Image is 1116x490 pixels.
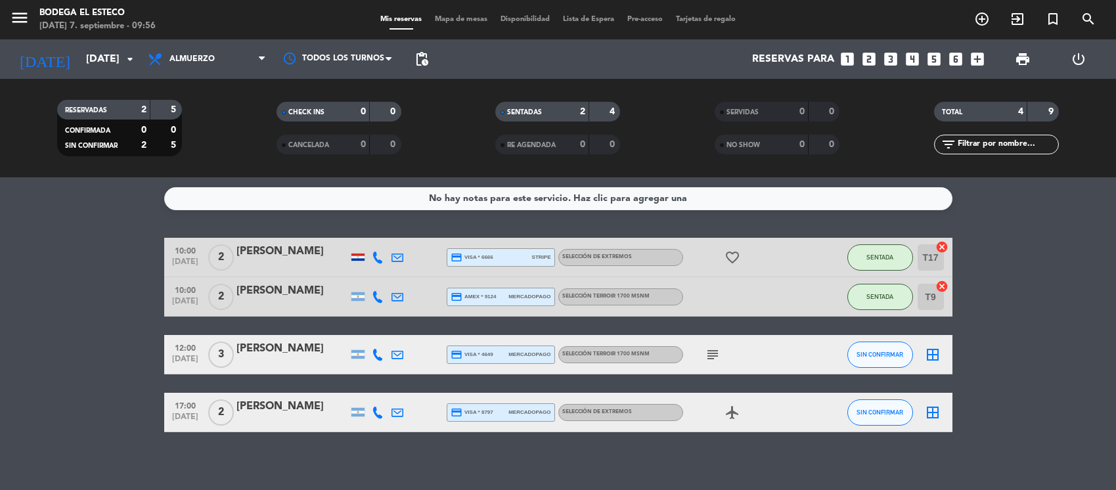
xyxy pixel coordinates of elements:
button: SIN CONFIRMAR [847,342,913,368]
i: cancel [935,280,949,293]
span: SELECCIÓN DE EXTREMOS [562,409,632,414]
strong: 9 [1048,107,1056,116]
span: SENTADAS [507,109,542,116]
span: visa * 6666 [451,252,493,263]
i: turned_in_not [1045,11,1061,27]
i: border_all [925,347,941,363]
span: amex * 9124 [451,291,497,303]
span: print [1015,51,1031,67]
i: looks_5 [926,51,943,68]
span: [DATE] [169,257,202,273]
i: looks_3 [882,51,899,68]
span: Almuerzo [169,55,215,64]
strong: 0 [799,107,805,116]
span: Reservas para [752,53,834,66]
span: mercadopago [508,408,550,416]
span: 2 [208,244,234,271]
i: search [1081,11,1096,27]
button: SENTADA [847,284,913,310]
strong: 0 [141,125,146,135]
span: SENTADA [866,293,893,300]
span: SIN CONFIRMAR [65,143,118,149]
i: cancel [935,240,949,254]
strong: 0 [390,107,398,116]
i: airplanemode_active [725,405,740,420]
span: Tarjetas de regalo [669,16,742,23]
span: SELECCIÓN TERROIR 1700 msnm [562,351,650,357]
i: border_all [925,405,941,420]
span: [DATE] [169,355,202,370]
button: SENTADA [847,244,913,271]
span: NO SHOW [726,142,760,148]
div: [PERSON_NAME] [236,282,348,300]
i: credit_card [451,349,462,361]
i: menu [10,8,30,28]
strong: 0 [361,140,366,149]
i: looks_two [860,51,878,68]
span: TOTAL [942,109,962,116]
div: No hay notas para este servicio. Haz clic para agregar una [429,191,687,206]
strong: 0 [829,140,837,149]
span: [DATE] [169,412,202,428]
span: 10:00 [169,242,202,257]
strong: 0 [829,107,837,116]
span: 17:00 [169,397,202,412]
span: visa * 8797 [451,407,493,418]
input: Filtrar por nombre... [956,137,1058,152]
i: arrow_drop_down [122,51,138,67]
div: Bodega El Esteco [39,7,156,20]
span: Pre-acceso [621,16,669,23]
strong: 0 [580,140,585,149]
i: add_circle_outline [974,11,990,27]
strong: 4 [1018,107,1023,116]
span: 10:00 [169,282,202,297]
span: 12:00 [169,340,202,355]
span: pending_actions [414,51,430,67]
strong: 0 [390,140,398,149]
span: SENTADA [866,254,893,261]
div: [PERSON_NAME] [236,340,348,357]
span: SELECCIÓN TERROIR 1700 msnm [562,294,650,299]
i: looks_one [839,51,856,68]
div: LOG OUT [1050,39,1106,79]
span: mercadopago [508,292,550,301]
span: Lista de Espera [556,16,621,23]
div: [PERSON_NAME] [236,398,348,415]
span: CANCELADA [288,142,329,148]
i: favorite_border [725,250,740,265]
span: RE AGENDADA [507,142,556,148]
span: RESERVADAS [65,107,107,114]
button: SIN CONFIRMAR [847,399,913,426]
span: Mis reservas [374,16,428,23]
span: 3 [208,342,234,368]
i: power_settings_new [1071,51,1086,67]
i: looks_6 [947,51,964,68]
strong: 0 [799,140,805,149]
strong: 0 [361,107,366,116]
i: subject [705,347,721,363]
span: SELECCIÓN DE EXTREMOS [562,254,632,259]
i: filter_list [941,137,956,152]
span: mercadopago [508,350,550,359]
span: Mapa de mesas [428,16,494,23]
strong: 0 [171,125,179,135]
strong: 0 [610,140,617,149]
i: credit_card [451,252,462,263]
span: CHECK INS [288,109,324,116]
i: looks_4 [904,51,921,68]
i: exit_to_app [1010,11,1025,27]
span: SERVIDAS [726,109,759,116]
button: menu [10,8,30,32]
div: [DATE] 7. septiembre - 09:56 [39,20,156,33]
span: visa * 4649 [451,349,493,361]
span: [DATE] [169,297,202,312]
strong: 2 [141,105,146,114]
strong: 5 [171,141,179,150]
strong: 4 [610,107,617,116]
span: CONFIRMADA [65,127,110,134]
i: credit_card [451,407,462,418]
i: credit_card [451,291,462,303]
strong: 2 [580,107,585,116]
i: [DATE] [10,45,79,74]
div: [PERSON_NAME] [236,243,348,260]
